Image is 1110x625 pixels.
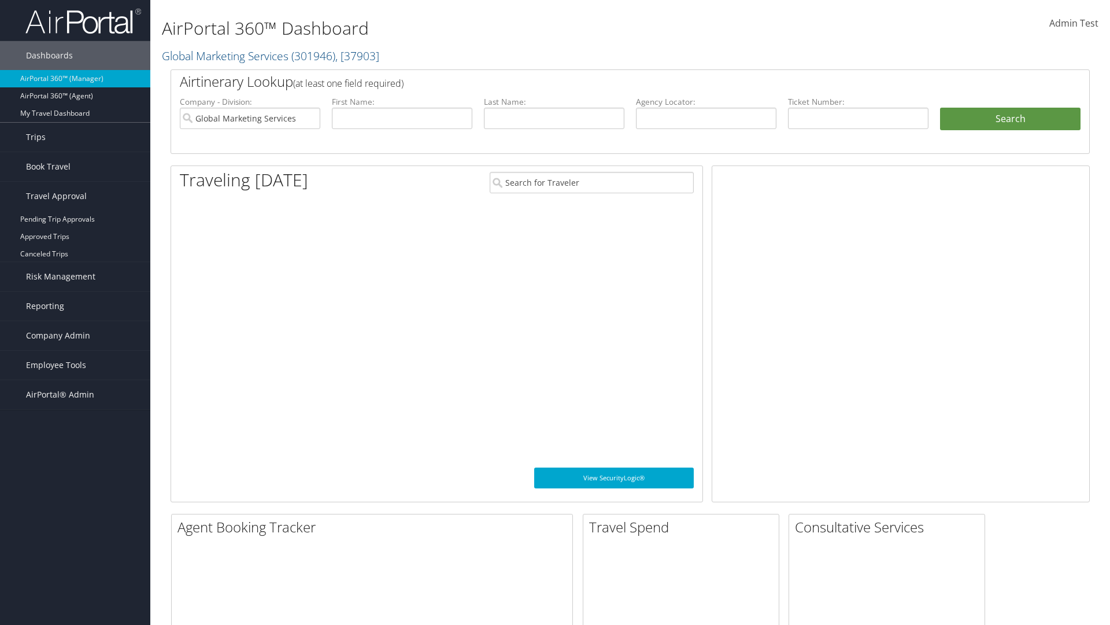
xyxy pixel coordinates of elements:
[26,380,94,409] span: AirPortal® Admin
[26,351,86,380] span: Employee Tools
[25,8,141,35] img: airportal-logo.png
[177,517,572,537] h2: Agent Booking Tracker
[26,152,71,181] span: Book Travel
[162,48,379,64] a: Global Marketing Services
[335,48,379,64] span: , [ 37903 ]
[291,48,335,64] span: ( 301946 )
[636,96,776,108] label: Agency Locator:
[26,123,46,152] span: Trips
[788,96,928,108] label: Ticket Number:
[26,321,90,350] span: Company Admin
[795,517,985,537] h2: Consultative Services
[26,292,64,321] span: Reporting
[1049,6,1098,42] a: Admin Test
[180,168,308,192] h1: Traveling [DATE]
[180,72,1004,91] h2: Airtinerary Lookup
[293,77,404,90] span: (at least one field required)
[26,182,87,211] span: Travel Approval
[332,96,472,108] label: First Name:
[26,41,73,70] span: Dashboards
[180,96,320,108] label: Company - Division:
[162,16,786,41] h1: AirPortal 360™ Dashboard
[26,262,95,291] span: Risk Management
[484,96,624,108] label: Last Name:
[940,108,1081,131] button: Search
[534,468,694,488] a: View SecurityLogic®
[490,172,694,193] input: Search for Traveler
[1049,17,1098,30] span: Admin Test
[589,517,779,537] h2: Travel Spend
